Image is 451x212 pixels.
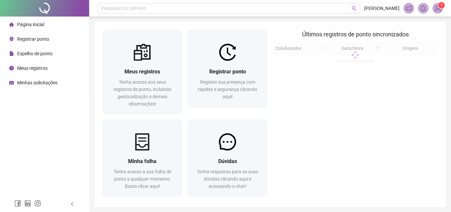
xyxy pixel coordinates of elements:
[198,79,257,99] span: Registre sua presença com rapidez e segurança clicando aqui!
[438,2,445,9] sup: Atualize o seu contato no menu Meus Dados
[440,3,443,8] span: 1
[9,80,14,85] span: schedule
[124,68,160,75] span: Meus registros
[17,51,52,56] span: Espelho de ponto
[433,3,443,13] img: 86391
[114,169,171,189] span: Tenha acesso a sua folha de ponto a qualquer momento. Basta clicar aqui!
[302,31,409,38] span: Últimos registros de ponto sincronizados
[188,119,267,196] a: DúvidasTenha respostas para as suas dúvidas clicando aqui e acessando o chat!
[17,80,57,85] span: Minhas solicitações
[102,119,182,196] a: Minha folhaTenha acesso a sua folha de ponto a qualquer momento. Basta clicar aqui!
[197,169,258,189] span: Tenha respostas para as suas dúvidas clicando aqui e acessando o chat!
[406,5,412,11] span: notification
[364,5,399,12] span: [PERSON_NAME]
[9,22,14,27] span: home
[352,6,357,11] span: search
[15,200,21,207] span: facebook
[24,200,31,207] span: linkedin
[9,66,14,70] span: clock-circle
[102,30,182,114] a: Meus registrosTenha acesso aos seus registros de ponto, incluindo geolocalização e demais observa...
[34,200,41,207] span: instagram
[17,22,44,27] span: Página inicial
[17,65,48,71] span: Meus registros
[9,37,14,41] span: environment
[9,51,14,56] span: file
[114,79,171,106] span: Tenha acesso aos seus registros de ponto, incluindo geolocalização e demais observações!
[188,30,267,107] a: Registrar pontoRegistre sua presença com rapidez e segurança clicando aqui!
[70,202,75,206] span: left
[420,5,426,11] span: bell
[17,36,49,42] span: Registrar ponto
[128,158,156,164] span: Minha folha
[209,68,246,75] span: Registrar ponto
[218,158,237,164] span: Dúvidas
